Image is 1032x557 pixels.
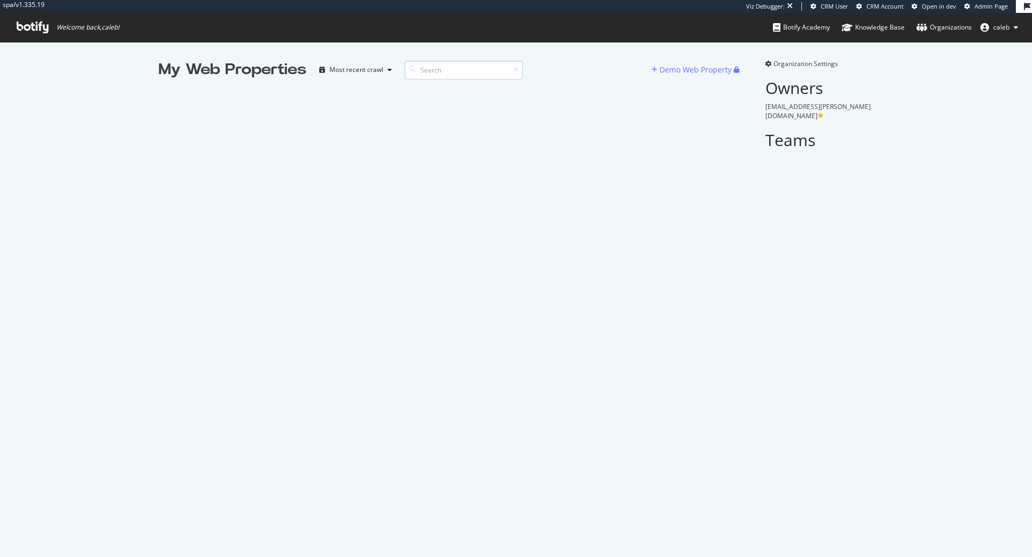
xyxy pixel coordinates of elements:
h2: Teams [765,131,873,149]
div: Botify Academy [773,22,830,33]
a: CRM User [811,2,848,11]
h2: Owners [765,79,873,97]
a: Organizations [916,13,972,42]
span: Organization Settings [773,59,838,68]
a: Demo Web Property [651,65,734,74]
div: Demo Web Property [660,64,732,75]
a: Admin Page [964,2,1008,11]
span: [EMAIL_ADDRESS][PERSON_NAME][DOMAIN_NAME] [765,102,871,120]
span: caleb [993,23,1009,32]
div: Knowledge Base [842,22,905,33]
span: CRM User [821,2,848,10]
button: Demo Web Property [651,61,734,78]
span: Admin Page [974,2,1008,10]
button: caleb [972,19,1027,36]
div: My Web Properties [159,59,306,81]
span: Open in dev [922,2,956,10]
div: Most recent crawl [329,67,383,73]
a: Botify Academy [773,13,830,42]
a: Knowledge Base [842,13,905,42]
span: CRM Account [866,2,904,10]
span: Welcome back, caleb ! [56,23,119,32]
a: CRM Account [856,2,904,11]
div: Viz Debugger: [746,2,785,11]
button: Most recent crawl [315,61,396,78]
input: Search [405,61,523,79]
a: Open in dev [912,2,956,11]
div: Organizations [916,22,972,33]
